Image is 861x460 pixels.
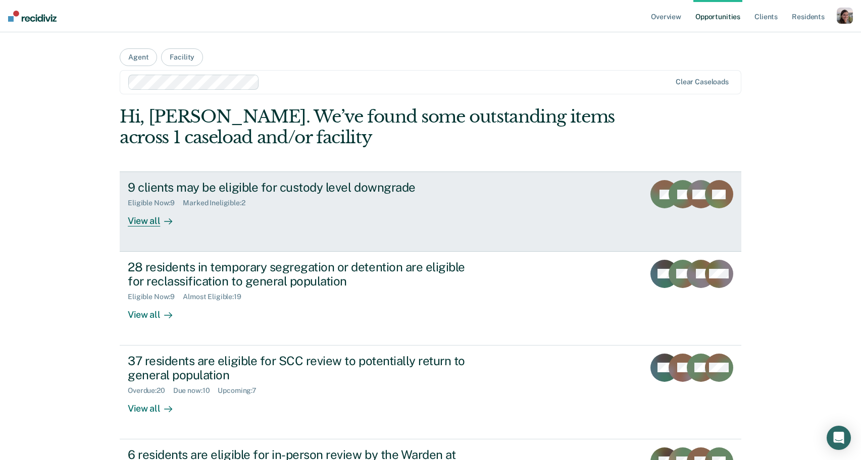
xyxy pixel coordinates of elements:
div: Marked Ineligible : 2 [183,199,253,207]
div: Eligible Now : 9 [128,293,183,301]
img: Recidiviz [8,11,57,22]
button: Facility [161,48,203,66]
a: 37 residents are eligible for SCC review to potentially return to general populationOverdue:20Due... [120,346,741,439]
div: Open Intercom Messenger [827,426,851,450]
div: Upcoming : 7 [218,386,265,395]
div: View all [128,207,184,227]
div: Due now : 10 [173,386,218,395]
div: 9 clients may be eligible for custody level downgrade [128,180,482,195]
div: View all [128,301,184,321]
div: Overdue : 20 [128,386,173,395]
div: Almost Eligible : 19 [183,293,249,301]
button: Agent [120,48,157,66]
div: 37 residents are eligible for SCC review to potentially return to general population [128,354,482,383]
div: Eligible Now : 9 [128,199,183,207]
a: 9 clients may be eligible for custody level downgradeEligible Now:9Marked Ineligible:2View all [120,171,741,251]
div: View all [128,395,184,415]
div: Clear caseloads [676,78,729,86]
div: 28 residents in temporary segregation or detention are eligible for reclassification to general p... [128,260,482,289]
div: Hi, [PERSON_NAME]. We’ve found some outstanding items across 1 caseload and/or facility [120,106,617,148]
a: 28 residents in temporary segregation or detention are eligible for reclassification to general p... [120,252,741,346]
